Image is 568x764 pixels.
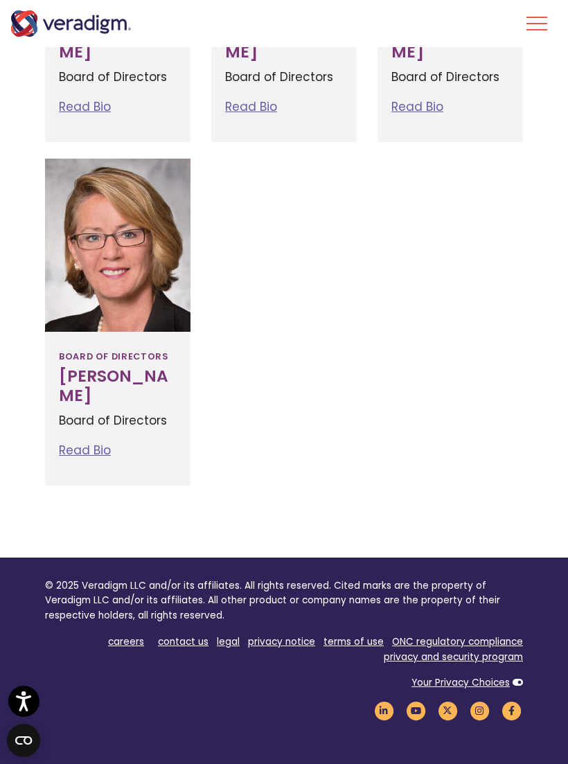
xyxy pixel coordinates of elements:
[499,704,523,717] a: Veradigm Facebook Link
[59,24,177,63] h3: [PERSON_NAME]
[391,24,509,63] h3: [PERSON_NAME]
[391,98,443,115] a: Read Bio
[217,635,240,648] a: legal
[225,68,343,87] p: Board of Directors
[45,578,523,623] p: © 2025 Veradigm LLC and/or its affiliates. All rights reserved. Cited marks are the property of V...
[59,411,177,430] p: Board of Directors
[392,635,523,648] a: ONC regulatory compliance
[372,704,396,717] a: Veradigm LinkedIn Link
[468,704,491,717] a: Veradigm Instagram Link
[108,635,144,648] a: careers
[7,724,40,757] button: Open CMP widget
[59,98,111,115] a: Read Bio
[391,68,509,87] p: Board of Directors
[225,98,277,115] a: Read Bio
[59,346,168,368] span: Board of Directors
[158,635,208,648] a: contact us
[411,676,510,689] a: Your Privacy Choices
[59,442,111,459] a: Read Bio
[225,24,343,63] h3: [PERSON_NAME]
[384,650,523,664] a: privacy and security program
[323,635,384,648] a: terms of use
[248,635,315,648] a: privacy notice
[59,367,177,406] h3: [PERSON_NAME]
[404,704,427,717] a: Veradigm YouTube Link
[526,6,547,42] button: Toggle Navigation Menu
[10,10,132,37] img: Veradigm logo
[59,68,177,87] p: Board of Directors
[436,704,459,717] a: Veradigm Twitter Link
